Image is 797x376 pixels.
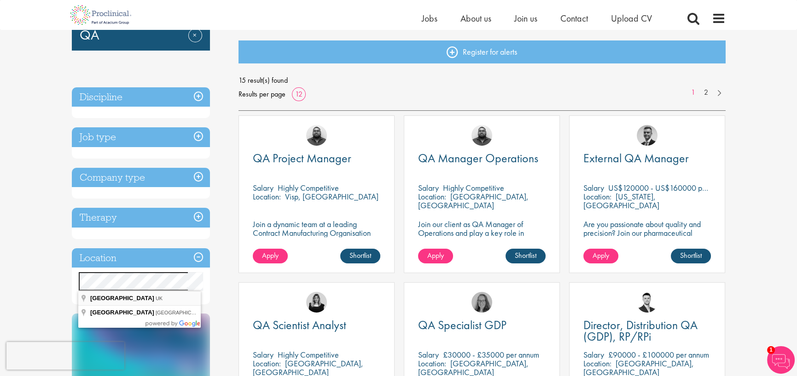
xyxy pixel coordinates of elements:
[418,153,546,164] a: QA Manager Operations
[253,249,288,263] a: Apply
[253,150,351,166] span: QA Project Manager
[253,349,273,360] span: Salary
[686,87,700,98] a: 1
[418,249,453,263] a: Apply
[583,191,611,202] span: Location:
[443,182,504,193] p: Highly Competitive
[671,249,711,263] a: Shortlist
[443,349,539,360] p: £30000 - £35000 per annum
[239,40,726,63] a: Register for alerts
[262,251,279,260] span: Apply
[506,249,546,263] a: Shortlist
[608,182,731,193] p: US$120000 - US$160000 per annum
[583,220,711,263] p: Are you passionate about quality and precision? Join our pharmaceutical client and help ensure to...
[767,346,775,354] span: 1
[253,319,380,331] a: QA Scientist Analyst
[583,249,618,263] a: Apply
[418,150,538,166] span: QA Manager Operations
[514,12,537,24] a: Join us
[72,248,210,268] h3: Location
[583,150,689,166] span: External QA Manager
[72,208,210,228] h3: Therapy
[418,317,506,333] span: QA Specialist GDP
[285,191,378,202] p: Visp, [GEOGRAPHIC_DATA]
[253,220,380,255] p: Join a dynamic team at a leading Contract Manufacturing Organisation and contribute to groundbrea...
[156,310,264,315] span: [GEOGRAPHIC_DATA], [GEOGRAPHIC_DATA]
[699,87,713,98] a: 2
[583,191,659,211] p: [US_STATE], [GEOGRAPHIC_DATA]
[306,292,327,313] img: Molly Colclough
[637,125,657,146] img: Alex Bill
[253,358,281,369] span: Location:
[90,309,154,316] span: [GEOGRAPHIC_DATA]
[583,153,711,164] a: External QA Manager
[418,191,446,202] span: Location:
[583,349,604,360] span: Salary
[418,349,439,360] span: Salary
[239,74,726,87] span: 15 result(s) found
[427,251,444,260] span: Apply
[292,89,306,99] a: 12
[72,87,210,107] h3: Discipline
[340,249,380,263] a: Shortlist
[6,342,124,370] iframe: reCAPTCHA
[278,349,339,360] p: Highly Competitive
[239,87,285,101] span: Results per page
[72,168,210,188] h3: Company type
[278,182,339,193] p: Highly Competitive
[253,153,380,164] a: QA Project Manager
[253,317,346,333] span: QA Scientist Analyst
[471,292,492,313] img: Ingrid Aymes
[418,191,529,211] p: [GEOGRAPHIC_DATA], [GEOGRAPHIC_DATA]
[253,182,273,193] span: Salary
[471,125,492,146] img: Ashley Bennett
[72,11,210,51] div: QA
[637,292,657,313] img: Joshua Godden
[418,319,546,331] a: QA Specialist GDP
[418,358,446,369] span: Location:
[156,296,163,301] span: UK
[611,12,652,24] a: Upload CV
[767,346,795,374] img: Chatbot
[583,317,698,344] span: Director, Distribution QA (GDP), RP/RPi
[460,12,491,24] a: About us
[583,358,611,369] span: Location:
[560,12,588,24] a: Contact
[608,349,709,360] p: £90000 - £100000 per annum
[253,191,281,202] span: Location:
[583,182,604,193] span: Salary
[593,251,609,260] span: Apply
[90,295,154,302] span: [GEOGRAPHIC_DATA]
[188,28,202,55] a: Remove
[583,319,711,342] a: Director, Distribution QA (GDP), RP/RPi
[72,127,210,147] h3: Job type
[418,182,439,193] span: Salary
[422,12,437,24] a: Jobs
[306,125,327,146] img: Ashley Bennett
[418,220,546,246] p: Join our client as QA Manager of Operations and play a key role in maintaining top-tier quality s...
